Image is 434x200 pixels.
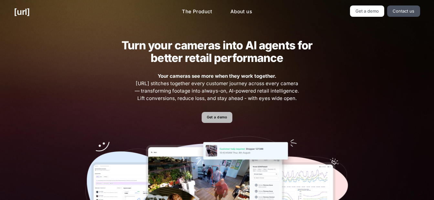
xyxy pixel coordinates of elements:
a: Get a demo [202,112,232,123]
a: [URL] [14,5,30,18]
h2: Turn your cameras into AI agents for better retail performance [111,39,323,64]
a: About us [225,5,257,18]
strong: Your cameras see more when they work together. [158,73,276,79]
a: Contact us [387,5,420,17]
a: Get a demo [350,5,385,17]
a: The Product [177,5,217,18]
span: [URL] stitches together every customer journey across every camera — transforming footage into al... [134,73,300,102]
